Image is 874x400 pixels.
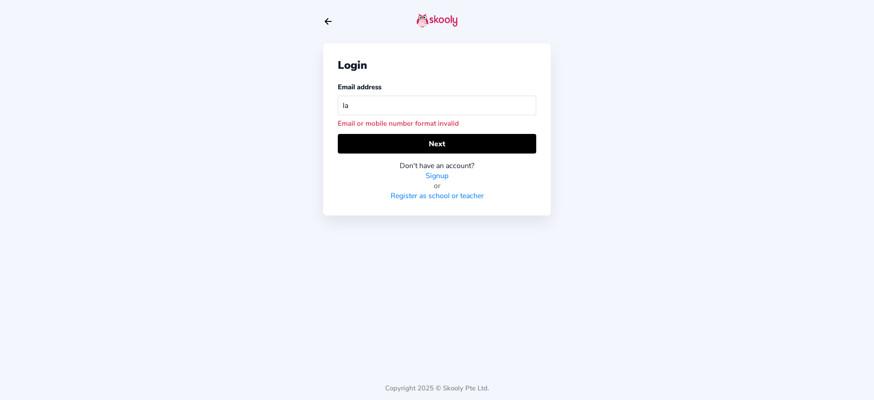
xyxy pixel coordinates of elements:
[338,134,536,154] button: Next
[338,58,536,72] div: Login
[417,13,457,28] img: skooly-logo.png
[391,191,484,201] a: Register as school or teacher
[323,16,333,26] button: arrow back outline
[338,161,536,171] div: Don't have an account?
[338,82,381,92] label: Email address
[338,119,536,128] div: Email or mobile number format invalid
[338,181,536,191] div: or
[426,171,448,181] a: Signup
[338,96,536,115] input: Your email address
